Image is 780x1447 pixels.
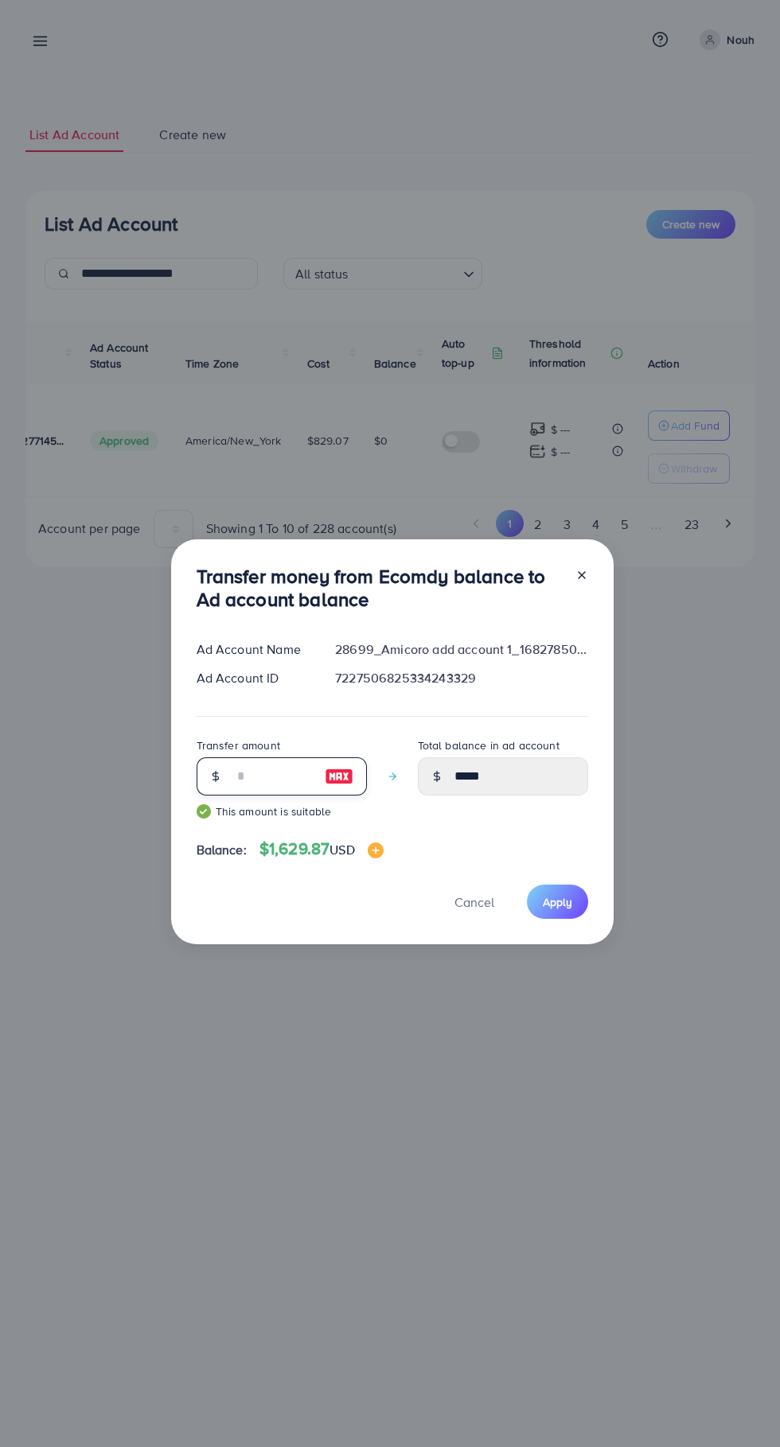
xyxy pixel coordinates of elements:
small: This amount is suitable [197,803,367,819]
div: 7227506825334243329 [322,669,600,687]
span: Apply [543,894,572,910]
h3: Transfer money from Ecomdy balance to Ad account balance [197,565,563,611]
div: Ad Account Name [184,640,323,659]
button: Apply [527,885,588,919]
h4: $1,629.87 [259,839,384,859]
img: image [325,767,353,786]
iframe: Chat [712,1375,768,1435]
span: USD [330,841,354,858]
img: image [368,842,384,858]
div: 28699_Amicoro add account 1_1682785086333 [322,640,600,659]
label: Total balance in ad account [418,737,560,753]
label: Transfer amount [197,737,280,753]
img: guide [197,804,211,819]
span: Balance: [197,841,247,859]
span: Cancel [454,893,494,911]
div: Ad Account ID [184,669,323,687]
button: Cancel [435,885,514,919]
